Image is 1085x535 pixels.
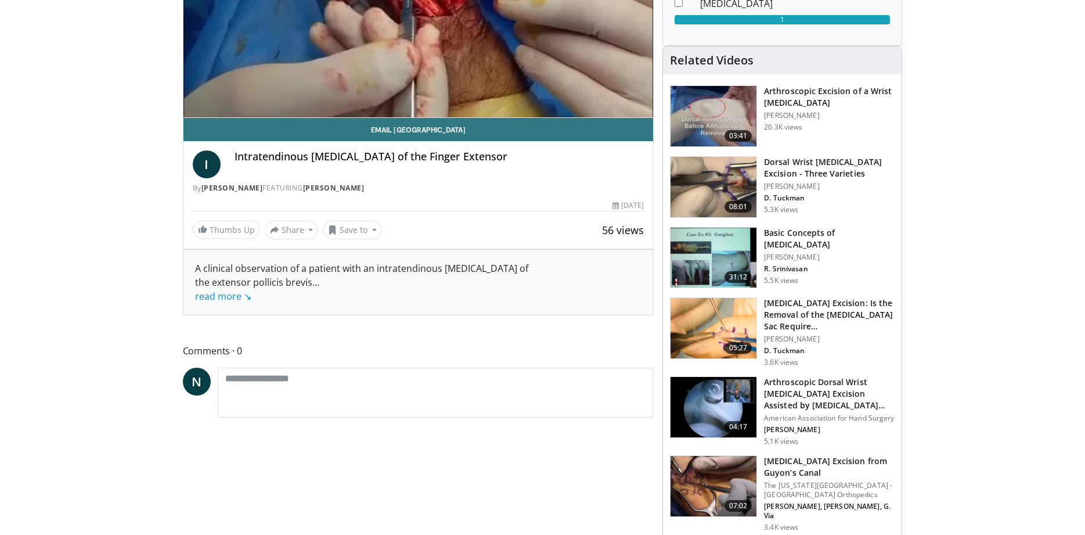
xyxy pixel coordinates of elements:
a: I [193,150,221,178]
a: Thumbs Up [193,221,260,239]
a: 31:12 Basic Concepts of [MEDICAL_DATA] [PERSON_NAME] R. Srinivasan 5.5K views [670,227,895,289]
p: [PERSON_NAME] [764,111,895,120]
h4: Related Videos [670,53,754,67]
h3: Dorsal Wrist [MEDICAL_DATA] Excision - Three Varieties [764,156,895,179]
p: D. Tuckman [764,346,895,356]
div: A clinical observation of a patient with an intratendinous [MEDICAL_DATA] of the extensor pollici... [195,261,642,303]
span: 08:01 [724,201,752,213]
button: Save to [323,221,382,239]
div: By FEATURING [193,183,644,193]
p: [PERSON_NAME] [764,182,895,191]
p: 20.3K views [764,123,802,132]
p: [PERSON_NAME], [PERSON_NAME], G. Via [764,502,895,520]
p: [PERSON_NAME] [764,335,895,344]
button: Share [265,221,319,239]
a: 07:02 [MEDICAL_DATA] Excision from Guyon’s Canal The [US_STATE][GEOGRAPHIC_DATA] - [GEOGRAPHIC_DA... [670,455,895,532]
img: 9162_3.png.150x105_q85_crop-smart_upscale.jpg [671,86,756,146]
span: ... [195,276,319,303]
div: 1 [675,15,890,24]
a: [PERSON_NAME] [303,183,365,193]
img: 60e36d1b-cc72-4e9e-a4f7-5f89af1a35d0.150x105_q85_crop-smart_upscale.jpg [671,377,756,437]
a: 03:41 Arthroscopic Excision of a Wrist [MEDICAL_DATA] [PERSON_NAME] 20.3K views [670,85,895,147]
a: 05:27 [MEDICAL_DATA] Excision: Is the Removal of the [MEDICAL_DATA] Sac Require… [PERSON_NAME] D.... [670,297,895,367]
a: 08:01 Dorsal Wrist [MEDICAL_DATA] Excision - Three Varieties [PERSON_NAME] D. Tuckman 5.3K views [670,156,895,218]
p: The [US_STATE][GEOGRAPHIC_DATA] - [GEOGRAPHIC_DATA] Orthopedics [764,481,895,500]
p: 5.1K views [764,437,798,446]
img: 1ab055ed-7f5e-470e-935b-1331aceec4c7.150x105_q85_crop-smart_upscale.jpg [671,298,756,358]
span: 05:27 [724,342,752,354]
span: 04:17 [724,421,752,433]
h3: Arthroscopic Dorsal Wrist [MEDICAL_DATA] Excision Assisted by [MEDICAL_DATA] Injecti… [764,376,895,411]
a: 04:17 Arthroscopic Dorsal Wrist [MEDICAL_DATA] Excision Assisted by [MEDICAL_DATA] Injecti… Ameri... [670,376,895,446]
img: 3eec0273-0413-4407-b8e6-f25e856381d3.150x105_q85_crop-smart_upscale.jpg [671,157,756,217]
a: Email [GEOGRAPHIC_DATA] [183,118,654,141]
p: 3.4K views [764,523,798,532]
div: [DATE] [612,200,644,211]
h3: [MEDICAL_DATA] Excision: Is the Removal of the [MEDICAL_DATA] Sac Require… [764,297,895,332]
p: R. Srinivasan [764,264,895,274]
span: 03:41 [724,130,752,142]
a: [PERSON_NAME] [201,183,263,193]
a: read more ↘ [195,290,251,303]
span: Comments 0 [183,343,654,358]
p: 5.3K views [764,205,798,214]
p: D. Tuckman [764,193,895,203]
h3: Basic Concepts of [MEDICAL_DATA] [764,227,895,250]
h4: Intratendinous [MEDICAL_DATA] of the Finger Extensor [235,150,644,163]
span: 07:02 [724,500,752,512]
span: 31:12 [724,271,752,283]
span: 56 views [602,223,644,237]
h3: [MEDICAL_DATA] Excision from Guyon’s Canal [764,455,895,479]
img: fca016a0-5798-444f-960e-01c0017974b3.150x105_q85_crop-smart_upscale.jpg [671,228,756,288]
p: 3.6K views [764,358,798,367]
p: [PERSON_NAME] [764,425,895,435]
a: N [183,368,211,396]
p: [PERSON_NAME] [764,253,895,262]
h3: Arthroscopic Excision of a Wrist [MEDICAL_DATA] [764,85,895,109]
p: American Association for Hand Surgery [764,414,895,423]
p: 5.5K views [764,276,798,285]
img: 6723b2c0-663e-44bd-a818-2be4ec3a2b67.150x105_q85_crop-smart_upscale.jpg [671,456,756,516]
